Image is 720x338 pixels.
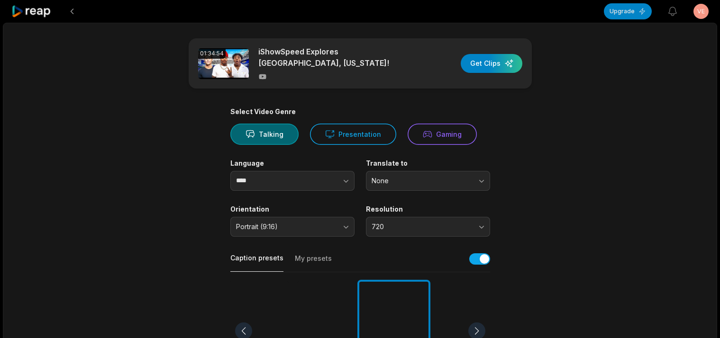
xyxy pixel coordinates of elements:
[372,222,471,231] span: 720
[295,254,332,272] button: My presets
[230,159,355,168] label: Language
[236,222,336,231] span: Portrait (9:16)
[230,124,299,145] button: Talking
[198,48,226,59] div: 01:34:54
[230,107,490,116] div: Select Video Genre
[366,159,490,168] label: Translate to
[604,3,652,19] button: Upgrade
[230,217,355,237] button: Portrait (9:16)
[366,217,490,237] button: 720
[230,205,355,213] label: Orientation
[366,205,490,213] label: Resolution
[310,124,396,145] button: Presentation
[408,124,477,145] button: Gaming
[372,177,471,185] span: None
[258,46,422,69] p: iShowSpeed Explores [GEOGRAPHIC_DATA], [US_STATE]!
[230,253,283,272] button: Caption presets
[461,54,522,73] button: Get Clips
[366,171,490,191] button: None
